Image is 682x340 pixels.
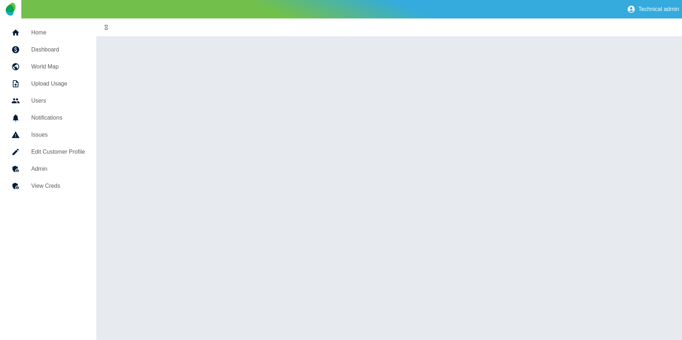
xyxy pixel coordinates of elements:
h5: Notifications [31,114,85,122]
h5: World Map [31,62,85,71]
h5: Dashboard [31,45,85,54]
a: Upload Usage [6,75,91,92]
h5: Users [31,97,85,105]
h5: Upload Usage [31,79,85,88]
h5: Home [31,28,85,37]
a: Issues [6,126,91,143]
a: Home [6,24,91,41]
h5: Edit Customer Profile [31,148,85,156]
a: Dashboard [6,41,91,58]
a: Edit Customer Profile [6,143,91,160]
a: Users [6,92,91,109]
h5: Admin [31,165,85,173]
img: Logo [6,3,15,16]
p: Technical admin [638,6,679,12]
h5: View Creds [31,182,85,190]
h5: Issues [31,131,85,139]
button: Technical admin [624,2,682,16]
a: World Map [6,58,91,75]
a: Admin [6,160,91,177]
a: View Creds [6,177,91,194]
a: Notifications [6,109,91,126]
